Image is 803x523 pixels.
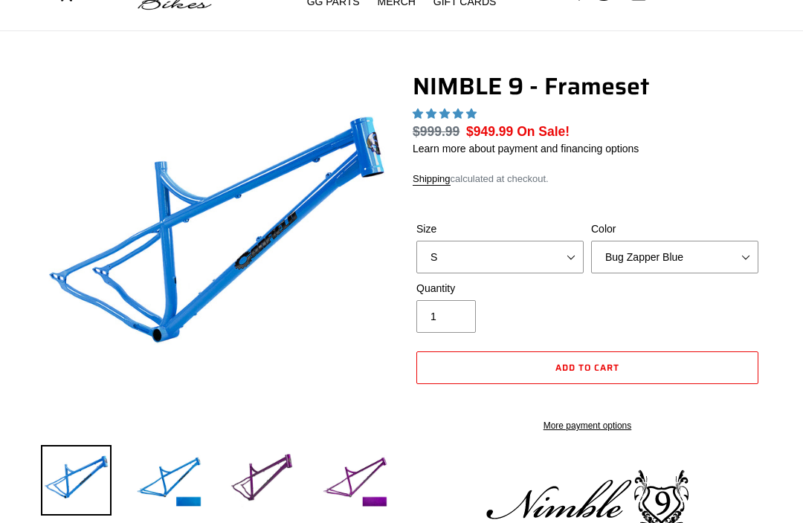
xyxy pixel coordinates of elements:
img: Load image into Gallery viewer, NIMBLE 9 - Frameset [134,445,204,516]
label: Size [416,221,584,237]
img: Load image into Gallery viewer, NIMBLE 9 - Frameset [227,445,297,516]
span: On Sale! [517,122,570,141]
img: Load image into Gallery viewer, NIMBLE 9 - Frameset [320,445,390,516]
s: $999.99 [413,124,459,139]
h1: NIMBLE 9 - Frameset [413,72,762,100]
label: Quantity [416,281,584,296]
a: Learn more about payment and financing options [413,143,639,155]
button: Add to cart [416,351,758,384]
label: Color [591,221,758,237]
span: $949.99 [466,124,513,139]
div: calculated at checkout. [413,172,762,186]
a: Shipping [413,173,451,186]
span: 4.90 stars [413,108,480,120]
span: Add to cart [555,360,619,374]
a: More payment options [416,419,758,432]
img: Load image into Gallery viewer, NIMBLE 9 - Frameset [41,445,112,516]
